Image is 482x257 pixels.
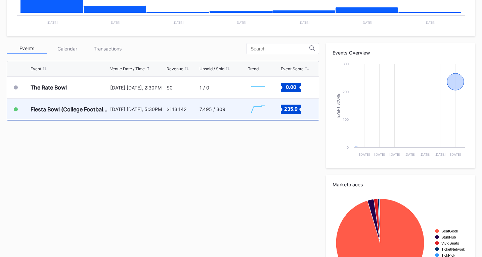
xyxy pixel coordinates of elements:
[299,21,310,25] text: [DATE]
[389,152,400,156] text: [DATE]
[167,106,186,112] div: $113,142
[333,182,469,187] div: Marketplaces
[359,152,370,156] text: [DATE]
[343,62,349,66] text: 300
[87,43,128,54] div: Transactions
[167,85,173,90] div: $0
[47,21,58,25] text: [DATE]
[248,101,268,118] svg: Chart title
[173,21,184,25] text: [DATE]
[343,117,349,121] text: 100
[248,66,259,71] div: Trend
[248,79,268,96] svg: Chart title
[420,152,431,156] text: [DATE]
[109,21,121,25] text: [DATE]
[7,43,47,54] div: Events
[284,106,298,111] text: 235.9
[200,106,225,112] div: 7,495 / 309
[281,66,304,71] div: Event Score
[450,152,461,156] text: [DATE]
[31,66,41,71] div: Event
[404,152,415,156] text: [DATE]
[361,21,373,25] text: [DATE]
[110,85,165,90] div: [DATE] [DATE], 2:30PM
[441,229,458,233] text: SeatGeek
[441,235,456,239] text: StubHub
[47,43,87,54] div: Calendar
[286,84,296,90] text: 0.00
[374,152,385,156] text: [DATE]
[347,145,349,149] text: 0
[235,21,247,25] text: [DATE]
[435,152,446,156] text: [DATE]
[167,66,183,71] div: Revenue
[31,84,67,91] div: The Rate Bowl
[333,50,469,56] div: Events Overview
[200,85,209,90] div: 1 / 0
[31,106,108,113] div: Fiesta Bowl (College Football Playoff Semifinals)
[441,241,459,245] text: VividSeats
[337,94,340,118] text: Event Score
[200,66,224,71] div: Unsold / Sold
[425,21,436,25] text: [DATE]
[251,46,309,51] input: Search
[343,90,349,94] text: 200
[333,61,468,161] svg: Chart title
[110,66,145,71] div: Venue Date / Time
[441,247,465,251] text: TicketNetwork
[110,106,165,112] div: [DATE] [DATE], 5:30PM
